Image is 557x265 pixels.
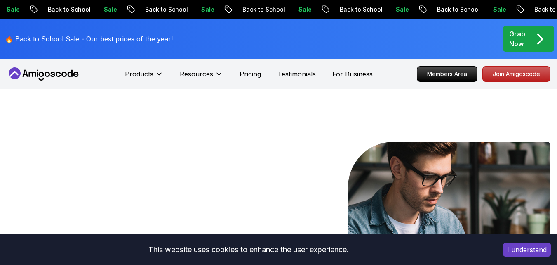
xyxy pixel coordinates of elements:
p: Products [125,69,153,79]
button: Accept cookies [503,243,551,257]
div: This website uses cookies to enhance the user experience. [6,241,491,259]
p: Back to School [138,5,194,14]
p: Sale [194,5,221,14]
p: Sale [389,5,415,14]
p: Back to School [235,5,291,14]
p: Sale [291,5,318,14]
a: Members Area [417,66,477,82]
button: Products [125,69,163,86]
h1: Go From Learning to Hired: Master Java, Spring Boot & Cloud Skills That Get You the [7,142,226,261]
button: Resources [180,69,223,86]
p: Resources [180,69,213,79]
p: Members Area [417,67,477,81]
a: Join Amigoscode [482,66,550,82]
p: 🔥 Back to School Sale - Our best prices of the year! [5,34,173,44]
p: Back to School [333,5,389,14]
a: Pricing [240,69,261,79]
p: Back to School [41,5,97,14]
p: Sale [486,5,512,14]
a: For Business [332,69,373,79]
p: Sale [97,5,123,14]
a: Testimonials [277,69,316,79]
p: Back to School [430,5,486,14]
p: Grab Now [509,29,525,49]
p: Join Amigoscode [483,67,550,81]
